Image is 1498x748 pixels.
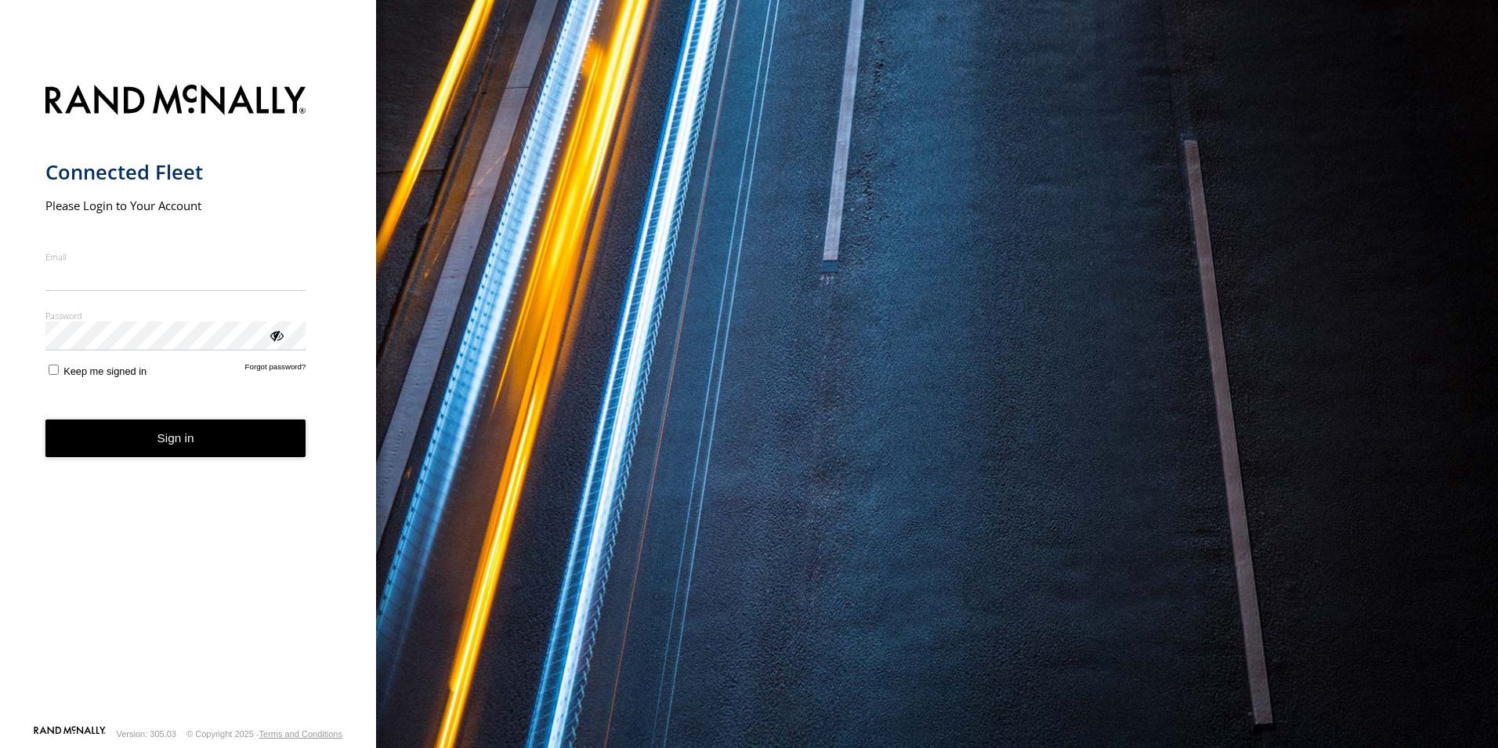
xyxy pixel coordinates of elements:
[268,327,284,343] div: ViewPassword
[45,75,331,724] form: main
[34,726,106,742] a: Visit our Website
[117,729,176,739] div: Version: 305.03
[45,419,306,458] button: Sign in
[45,82,306,122] img: Rand McNally
[186,729,342,739] div: © Copyright 2025 -
[245,362,306,377] a: Forgot password?
[259,729,342,739] a: Terms and Conditions
[45,310,306,321] label: Password
[45,198,306,213] h2: Please Login to Your Account
[49,365,59,375] input: Keep me signed in
[45,159,306,185] h1: Connected Fleet
[63,365,147,377] span: Keep me signed in
[45,251,306,263] label: Email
